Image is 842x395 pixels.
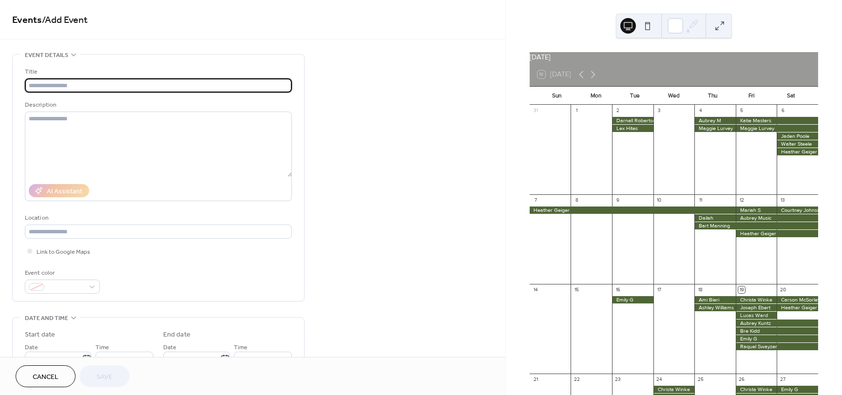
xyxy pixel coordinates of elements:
[777,386,818,393] div: Emily G
[532,197,539,204] div: 7
[656,108,663,114] div: 3
[736,327,818,335] div: Bre Kidd
[736,296,777,303] div: Christa Winke
[656,286,663,293] div: 17
[736,320,818,327] div: Aubrey Kuntz
[25,330,55,340] div: Start date
[574,286,580,293] div: 15
[25,313,68,323] span: Date and time
[33,372,58,382] span: Cancel
[780,108,786,114] div: 6
[694,222,818,229] div: Bart Manning
[780,197,786,204] div: 13
[537,87,576,105] div: Sun
[694,214,736,222] div: Dailah
[693,87,732,105] div: Thu
[777,304,818,311] div: Heather Geiger
[12,11,42,30] a: Events
[771,87,810,105] div: Sat
[777,140,818,148] div: Walter Steele
[37,247,90,257] span: Link to Google Maps
[42,11,88,30] span: / Add Event
[612,117,653,124] div: Darnell Robertson
[25,67,290,77] div: Title
[777,207,818,214] div: Courtney Johnson
[694,117,736,124] div: Aubrey M
[738,108,745,114] div: 5
[612,296,653,303] div: Emily G
[574,376,580,383] div: 22
[576,87,615,105] div: Mon
[697,197,704,204] div: 11
[656,197,663,204] div: 10
[736,230,818,237] div: Heather Geiger
[736,304,777,311] div: Joseph Ebert
[532,376,539,383] div: 21
[736,312,777,319] div: Lucas Ward
[777,148,818,155] div: Heather Geiger
[530,207,736,214] div: Heather Geiger
[614,197,621,204] div: 9
[777,132,818,140] div: Jaden Poole
[574,108,580,114] div: 1
[16,365,76,387] button: Cancel
[25,342,38,353] span: Date
[736,125,818,132] div: Maggie Lurvey
[25,213,290,223] div: Location
[777,296,818,303] div: Carson McSorley
[656,376,663,383] div: 24
[25,268,98,278] div: Event color
[738,197,745,204] div: 12
[25,100,290,110] div: Description
[574,197,580,204] div: 8
[736,214,818,222] div: Aubrey Music
[738,286,745,293] div: 19
[614,286,621,293] div: 16
[614,108,621,114] div: 2
[234,342,248,353] span: Time
[697,286,704,293] div: 18
[612,125,653,132] div: Lex Hites
[780,376,786,383] div: 27
[96,342,109,353] span: Time
[732,87,771,105] div: Fri
[736,343,818,350] div: Raquel Swayzer
[532,286,539,293] div: 14
[736,207,777,214] div: Mariah S
[694,296,736,303] div: Ami Bieri
[738,376,745,383] div: 26
[25,50,68,60] span: Event details
[163,330,191,340] div: End date
[697,376,704,383] div: 25
[780,286,786,293] div: 20
[694,304,736,311] div: Ashley Williams
[654,87,693,105] div: Wed
[614,376,621,383] div: 23
[653,386,695,393] div: Christa Winke
[615,87,654,105] div: Tue
[532,108,539,114] div: 31
[694,125,736,132] div: Maggie Lurvey
[163,342,176,353] span: Date
[736,117,818,124] div: Katie Masters
[736,335,818,342] div: Emily G
[697,108,704,114] div: 4
[736,386,777,393] div: Christa Winke
[530,52,818,63] div: [DATE]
